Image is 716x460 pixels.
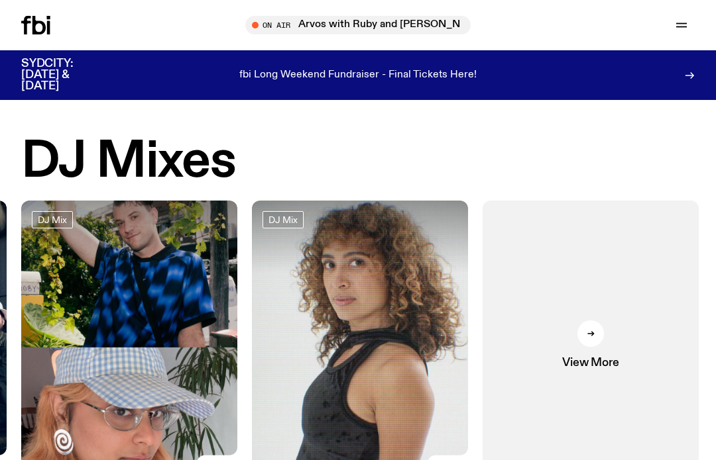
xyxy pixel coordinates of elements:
a: DJ Mix [32,211,73,228]
a: DJ Mix [263,211,304,228]
p: fbi Long Weekend Fundraiser - Final Tickets Here! [239,69,477,81]
span: View More [562,357,619,369]
button: On AirArvos with Ruby and [PERSON_NAME] [245,16,471,34]
span: DJ Mix [268,214,298,224]
h3: SYDCITY: [DATE] & [DATE] [21,58,106,92]
h2: DJ Mixes [21,137,235,187]
span: DJ Mix [38,214,67,224]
